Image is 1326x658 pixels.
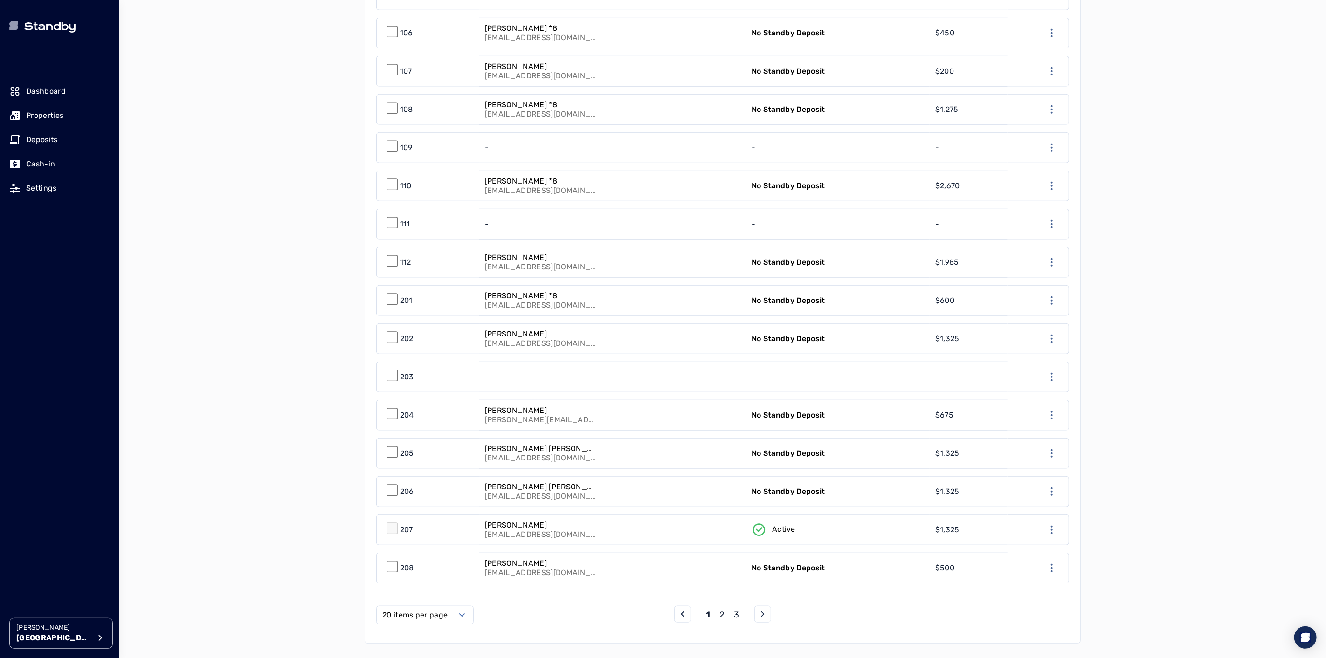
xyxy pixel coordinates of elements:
[706,608,710,621] p: 1
[930,171,1008,201] a: $2,670
[930,362,1008,392] a: -
[935,66,954,77] p: $200
[746,553,930,583] a: No Standby Deposit
[377,56,479,86] a: 107
[400,219,410,230] p: 111
[752,27,825,39] p: No Standby Deposit
[479,400,746,430] a: [PERSON_NAME][PERSON_NAME][EMAIL_ADDRESS][PERSON_NAME][DOMAIN_NAME]
[400,295,413,306] p: 201
[746,324,930,354] a: No Standby Deposit
[26,86,66,97] p: Dashboard
[479,209,746,239] a: -
[377,477,479,507] a: 206
[935,486,960,497] p: $1,325
[930,18,1008,48] a: $450
[930,95,1008,124] a: $1,275
[485,415,597,425] p: [PERSON_NAME][EMAIL_ADDRESS][PERSON_NAME][DOMAIN_NAME]
[400,448,414,459] p: 205
[734,608,739,621] button: 3
[930,553,1008,583] a: $500
[479,515,746,545] a: [PERSON_NAME][EMAIL_ADDRESS][DOMAIN_NAME]
[485,482,597,492] p: [PERSON_NAME] [PERSON_NAME]
[930,133,1008,163] a: -
[746,515,930,545] a: Active
[9,154,110,174] a: Cash-in
[377,133,479,163] a: 109
[377,362,479,392] a: 203
[485,444,597,453] p: [PERSON_NAME] [PERSON_NAME]
[674,606,691,623] button: prev page
[26,110,63,121] p: Properties
[719,608,725,621] button: 2
[935,371,939,383] p: -
[485,329,597,339] p: [PERSON_NAME]
[26,183,57,194] p: Settings
[485,142,489,153] p: -
[935,410,953,421] p: $675
[746,133,930,163] a: -
[752,142,755,153] p: -
[746,400,930,430] a: No Standby Deposit
[930,286,1008,315] a: $600
[400,180,412,192] p: 110
[9,618,113,649] button: [PERSON_NAME][GEOGRAPHIC_DATA]
[479,247,746,277] a: [PERSON_NAME][EMAIL_ADDRESS][DOMAIN_NAME]
[485,559,597,568] p: [PERSON_NAME]
[485,110,597,119] p: [EMAIL_ADDRESS][DOMAIN_NAME]
[935,27,954,39] p: $450
[400,562,414,574] p: 208
[746,247,930,277] a: No Standby Deposit
[479,56,746,86] a: [PERSON_NAME][EMAIL_ADDRESS][DOMAIN_NAME]
[752,371,755,383] p: -
[485,371,489,383] p: -
[935,295,954,306] p: $600
[485,521,597,530] p: [PERSON_NAME]
[746,18,930,48] a: No Standby Deposit
[746,171,930,201] a: No Standby Deposit
[752,333,825,344] p: No Standby Deposit
[746,362,930,392] a: -
[400,486,414,497] p: 206
[752,295,825,306] p: No Standby Deposit
[935,257,959,268] p: $1,985
[754,606,771,623] button: next page
[930,477,1008,507] a: $1,325
[377,553,479,583] a: 208
[935,562,954,574] p: $500
[935,142,939,153] p: -
[479,133,746,163] a: -
[377,95,479,124] a: 108
[377,324,479,354] a: 202
[485,33,597,42] p: [EMAIL_ADDRESS][DOMAIN_NAME]
[376,606,474,624] button: Select open
[935,104,959,115] p: $1,275
[746,439,930,468] a: No Standby Deposit
[772,524,795,535] p: Active
[752,104,825,115] p: No Standby Deposit
[485,291,597,301] p: [PERSON_NAME] *8
[935,333,960,344] p: $1,325
[377,439,479,468] a: 205
[16,632,91,644] p: [GEOGRAPHIC_DATA]
[377,400,479,430] a: 204
[485,530,597,539] p: [EMAIL_ADDRESS][DOMAIN_NAME]
[930,515,1008,545] a: $1,325
[752,486,825,497] p: No Standby Deposit
[746,477,930,507] a: No Standby Deposit
[479,286,746,315] a: [PERSON_NAME] *8[EMAIL_ADDRESS][DOMAIN_NAME]
[746,95,930,124] a: No Standby Deposit
[26,134,58,145] p: Deposits
[400,142,413,153] p: 109
[479,439,746,468] a: [PERSON_NAME] [PERSON_NAME][EMAIL_ADDRESS][DOMAIN_NAME]
[9,81,110,102] a: Dashboard
[1294,626,1317,649] div: Open Intercom Messenger
[485,339,597,348] p: [EMAIL_ADDRESS][DOMAIN_NAME]
[382,610,448,621] label: 20 items per page
[400,66,412,77] p: 107
[400,104,413,115] p: 108
[485,71,597,81] p: [EMAIL_ADDRESS][DOMAIN_NAME]
[930,56,1008,86] a: $200
[400,333,414,344] p: 202
[479,171,746,201] a: [PERSON_NAME] *8[EMAIL_ADDRESS][DOMAIN_NAME]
